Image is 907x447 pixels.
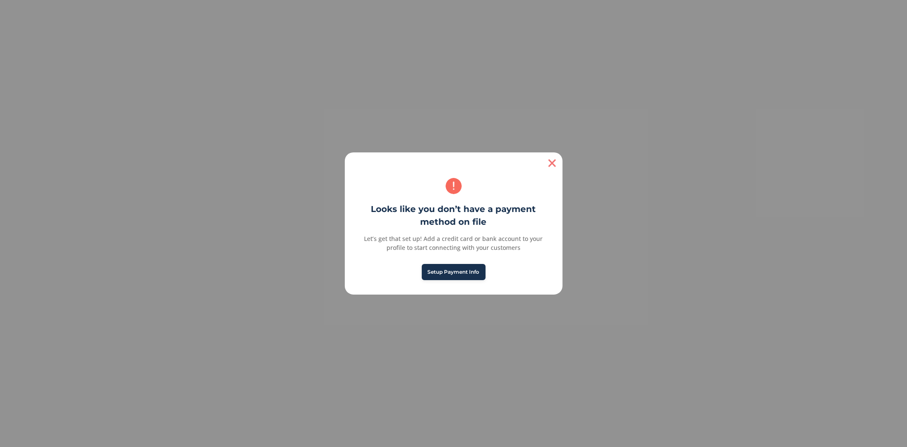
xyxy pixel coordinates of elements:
button: Setup Payment Info [422,264,486,280]
h2: Looks like you don’t have a payment method on file [345,203,563,228]
button: Close this dialog [542,152,563,173]
div: Let’s get that set up! Add a credit card or bank account to your profile to start connecting with... [354,234,553,252]
iframe: Chat Widget [864,406,907,447]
